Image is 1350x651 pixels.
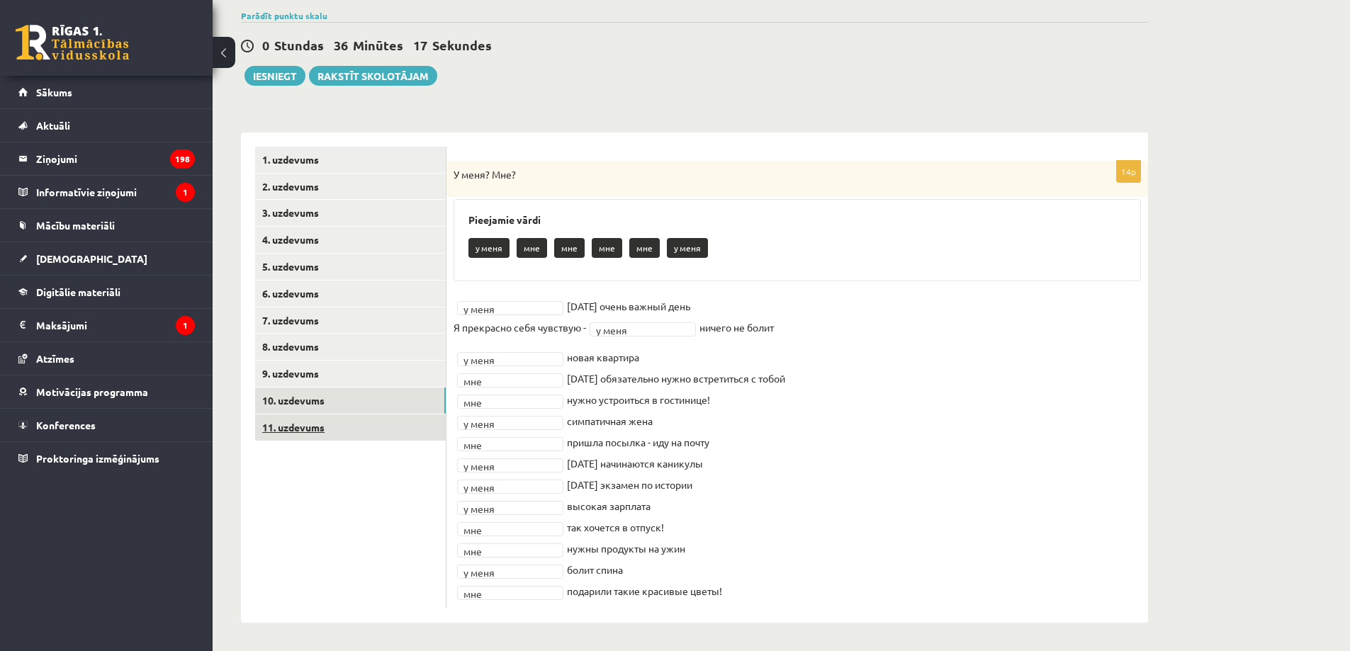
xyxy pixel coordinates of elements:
[463,502,544,516] span: у меня
[36,119,70,132] span: Aktuāli
[463,438,544,452] span: мне
[457,416,563,430] a: у меня
[36,352,74,365] span: Atzīmes
[667,238,708,258] p: у меня
[36,176,195,208] legend: Informatīvie ziņojumi
[18,176,195,208] a: Informatīvie ziņojumi1
[18,276,195,308] a: Digitālie materiāli
[413,37,427,53] span: 17
[255,307,446,334] a: 7. uzdevums
[274,37,324,53] span: Stundas
[16,25,129,60] a: Rīgas 1. Tālmācības vidusskola
[36,285,120,298] span: Digitālie materiāli
[18,309,195,341] a: Maksājumi1
[463,480,544,494] span: у меня
[463,459,544,473] span: у меня
[517,238,547,258] p: мне
[463,374,544,388] span: мне
[18,342,195,375] a: Atzīmes
[590,322,696,336] a: у меня
[255,334,446,360] a: 8. uzdevums
[36,219,115,232] span: Mācību materiāli
[463,302,544,316] span: у меня
[309,66,437,86] a: Rakstīt skolotājam
[457,458,563,472] a: у меня
[36,252,147,265] span: [DEMOGRAPHIC_DATA]
[36,452,159,465] span: Proktoringa izmēģinājums
[176,316,195,335] i: 1
[629,238,660,258] p: мне
[255,387,446,414] a: 10. uzdevums
[457,501,563,515] a: у меня
[255,254,446,280] a: 5. uzdevums
[18,209,195,242] a: Mācību materiāli
[255,227,446,253] a: 4. uzdevums
[463,523,544,537] span: мне
[18,442,195,475] a: Proktoringa izmēģinājums
[36,419,96,431] span: Konferences
[255,200,446,226] a: 3. uzdevums
[463,395,544,409] span: мне
[454,317,586,338] p: Я прекрасно себя чувствую -
[255,414,446,441] a: 11. uzdevums
[176,183,195,202] i: 1
[36,86,72,98] span: Sākums
[457,437,563,451] a: мне
[18,142,195,175] a: Ziņojumi198
[255,174,446,200] a: 2. uzdevums
[457,522,563,536] a: мне
[18,76,195,108] a: Sākums
[262,37,269,53] span: 0
[592,238,622,258] p: мне
[457,543,563,557] a: мне
[457,586,563,600] a: мне
[255,361,446,387] a: 9. uzdevums
[463,353,544,367] span: у меня
[241,10,327,21] a: Parādīt punktu skalu
[454,168,1070,182] p: У меня? Мне?
[353,37,403,53] span: Minūtes
[457,301,563,315] a: у меня
[1116,160,1141,183] p: 14p
[432,37,492,53] span: Sekundes
[454,295,1141,601] fieldset: [DATE] очень важный день ничего не болит новая квартира [DATE] обязательно нужно встретиться с то...
[463,587,544,601] span: мне
[36,142,195,175] legend: Ziņojumi
[170,149,195,169] i: 198
[468,238,510,258] p: у меня
[463,544,544,558] span: мне
[457,480,563,494] a: у меня
[244,66,305,86] button: Iesniegt
[18,109,195,142] a: Aktuāli
[457,565,563,579] a: у меня
[468,214,1126,226] h3: Pieejamie vārdi
[457,373,563,387] a: мне
[255,281,446,307] a: 6. uzdevums
[463,565,544,579] span: у меня
[255,147,446,173] a: 1. uzdevums
[334,37,348,53] span: 36
[457,395,563,409] a: мне
[36,309,195,341] legend: Maksājumi
[18,409,195,441] a: Konferences
[596,323,677,337] span: у меня
[463,417,544,431] span: у меня
[36,385,148,398] span: Motivācijas programma
[18,242,195,275] a: [DEMOGRAPHIC_DATA]
[18,375,195,408] a: Motivācijas programma
[554,238,585,258] p: мне
[457,352,563,366] a: у меня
